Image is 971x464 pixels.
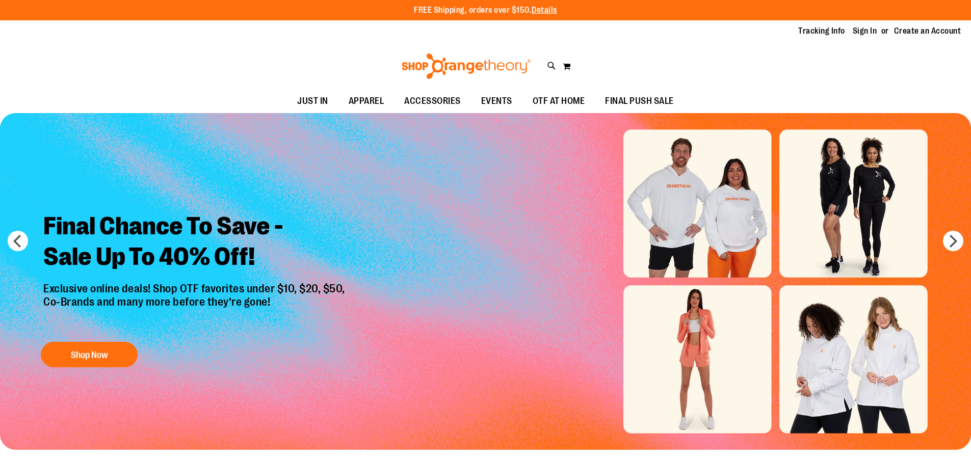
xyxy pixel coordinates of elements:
a: ACCESSORIES [394,90,471,113]
a: Details [532,6,557,15]
a: Sign In [853,25,877,37]
button: next [943,231,963,251]
span: OTF AT HOME [533,90,585,113]
button: prev [8,231,28,251]
img: Shop Orangetheory [400,53,532,79]
button: Shop Now [41,342,138,367]
a: Final Chance To Save -Sale Up To 40% Off! Exclusive online deals! Shop OTF favorites under $10, $... [36,203,355,373]
a: Tracking Info [798,25,845,37]
a: EVENTS [471,90,522,113]
span: JUST IN [297,90,328,113]
a: APPAREL [338,90,395,113]
p: Exclusive online deals! Shop OTF favorites under $10, $20, $50, Co-Brands and many more before th... [36,282,355,332]
a: OTF AT HOME [522,90,595,113]
a: FINAL PUSH SALE [595,90,684,113]
h2: Final Chance To Save - Sale Up To 40% Off! [36,203,355,282]
a: JUST IN [287,90,338,113]
span: APPAREL [349,90,384,113]
span: FINAL PUSH SALE [605,90,674,113]
span: ACCESSORIES [404,90,461,113]
a: Create an Account [894,25,961,37]
p: FREE Shipping, orders over $150. [414,5,557,16]
span: EVENTS [481,90,512,113]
